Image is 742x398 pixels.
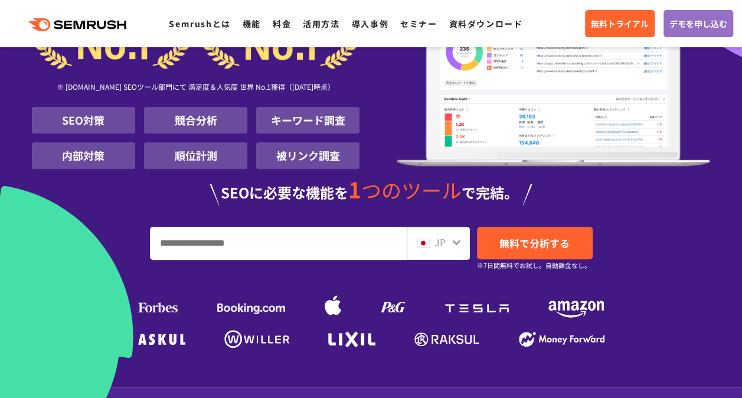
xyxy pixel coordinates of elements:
span: で完結。 [462,182,518,203]
div: SEOに必要な機能を [32,178,711,205]
li: SEO対策 [32,107,135,133]
div: ※ [DOMAIN_NAME] SEOツール部門にて 満足度＆人気度 世界 No.1獲得（[DATE]時点） [32,69,360,107]
li: 競合分析 [144,107,247,133]
li: 内部対策 [32,142,135,169]
span: 無料トライアル [591,17,649,30]
li: 被リンク調査 [256,142,359,169]
span: つのツール [361,175,462,204]
a: 無料トライアル [585,10,655,37]
span: JP [434,235,446,249]
a: 資料ダウンロード [449,18,522,30]
a: デモを申し込む [663,10,733,37]
span: 無料で分析する [499,236,570,250]
a: セミナー [400,18,437,30]
span: デモを申し込む [669,17,727,30]
a: 機能 [243,18,261,30]
a: Semrushとは [169,18,230,30]
a: 料金 [273,18,291,30]
li: キーワード調査 [256,107,359,133]
span: 1 [348,173,361,205]
small: ※7日間無料でお試し。自動課金なし。 [477,260,591,271]
a: 導入事例 [352,18,388,30]
input: URL、キーワードを入力してください [151,227,406,259]
a: 無料で分析する [477,227,593,259]
a: 活用方法 [303,18,339,30]
li: 順位計測 [144,142,247,169]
